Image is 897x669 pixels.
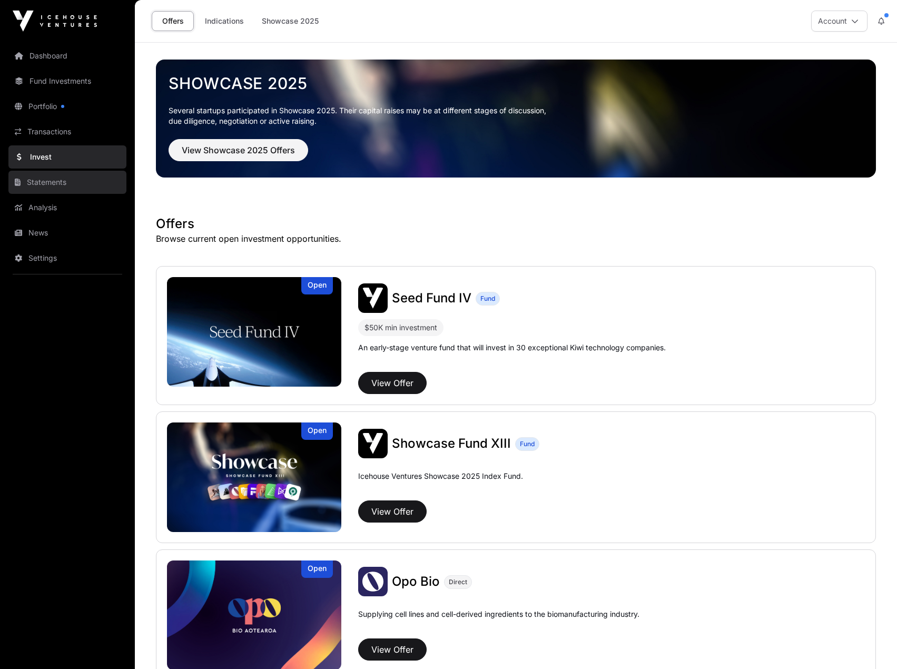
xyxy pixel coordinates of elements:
a: Fund Investments [8,70,126,93]
img: Showcase Fund XIII [358,429,388,458]
img: Seed Fund IV [167,277,341,387]
img: Icehouse Ventures Logo [13,11,97,32]
a: Indications [198,11,251,31]
p: Supplying cell lines and cell-derived ingredients to the biomanufacturing industry. [358,609,639,619]
p: Browse current open investment opportunities. [156,232,876,245]
button: Account [811,11,868,32]
img: Showcase Fund XIII [167,422,341,532]
p: An early-stage venture fund that will invest in 30 exceptional Kiwi technology companies. [358,342,666,353]
div: Open [301,422,333,440]
img: Opo Bio [358,567,388,596]
a: View Showcase 2025 Offers [169,150,308,160]
iframe: Chat Widget [844,618,897,669]
span: Fund [520,440,535,448]
div: $50K min investment [364,321,437,334]
p: Icehouse Ventures Showcase 2025 Index Fund. [358,471,523,481]
a: Showcase 2025 [169,74,863,93]
a: Showcase 2025 [255,11,326,31]
span: Showcase Fund XIII [392,436,511,451]
span: Fund [480,294,495,303]
button: View Offer [358,500,427,523]
span: Seed Fund IV [392,290,471,306]
div: $50K min investment [358,319,443,336]
a: Invest [8,145,126,169]
a: News [8,221,126,244]
a: Showcase Fund XIII [392,435,511,452]
button: View Offer [358,372,427,394]
button: View Showcase 2025 Offers [169,139,308,161]
a: Analysis [8,196,126,219]
button: View Offer [358,638,427,661]
a: Seed Fund IV [392,290,471,307]
img: Seed Fund IV [358,283,388,313]
a: Showcase Fund XIIIOpen [167,422,341,532]
a: Settings [8,247,126,270]
a: Dashboard [8,44,126,67]
span: Direct [449,578,467,586]
img: Showcase 2025 [156,60,876,178]
a: Opo Bio [392,573,440,590]
a: Seed Fund IVOpen [167,277,341,387]
a: Offers [152,11,194,31]
h1: Offers [156,215,876,232]
a: Transactions [8,120,126,143]
div: Open [301,560,333,578]
span: View Showcase 2025 Offers [182,144,295,156]
a: Statements [8,171,126,194]
span: Opo Bio [392,574,440,589]
a: Portfolio [8,95,126,118]
div: Open [301,277,333,294]
p: Several startups participated in Showcase 2025. Their capital raises may be at different stages o... [169,105,863,126]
